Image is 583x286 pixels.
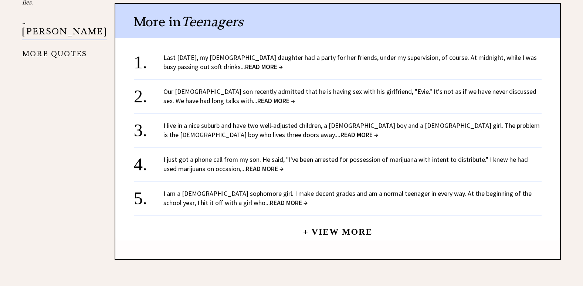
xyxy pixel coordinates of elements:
div: 2. [134,87,163,101]
a: + View More [303,221,372,236]
span: READ MORE → [245,62,283,71]
a: Last [DATE], my [DEMOGRAPHIC_DATA] daughter had a party for her friends, under my supervision, of... [163,53,537,71]
div: 5. [134,189,163,202]
a: I just got a phone call from my son. He said, "I've been arrested for possession of marijuana wit... [163,155,528,173]
span: Teenagers [181,13,243,30]
a: Our [DEMOGRAPHIC_DATA] son recently admitted that he is having sex with his girlfriend, "Evie." I... [163,87,536,105]
a: I am a [DEMOGRAPHIC_DATA] sophomore girl. I make decent grades and am a normal teenager in every ... [163,189,532,207]
span: READ MORE → [270,198,308,207]
a: MORE QUOTES [22,44,87,58]
span: READ MORE → [340,130,378,139]
a: I live in a nice suburb and have two well-adjusted children, a [DEMOGRAPHIC_DATA] boy and a [DEMO... [163,121,540,139]
span: READ MORE → [246,164,284,173]
span: READ MORE → [257,96,295,105]
div: 4. [134,155,163,168]
div: More in [115,4,560,38]
div: 3. [134,121,163,135]
div: 1. [134,53,163,67]
p: - [PERSON_NAME] [22,19,107,40]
